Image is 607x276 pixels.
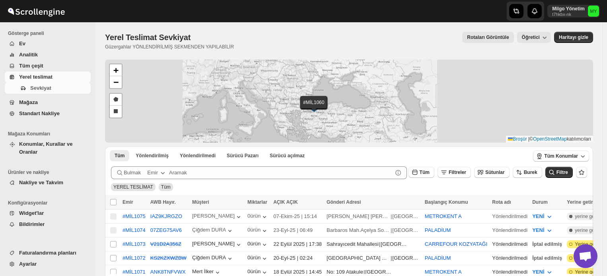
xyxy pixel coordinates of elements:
[150,269,186,275] button: ANK8TNFVWX
[8,170,49,175] font: Ürünler ve nakliye
[30,85,51,91] font: Sevkiyat
[547,5,600,17] button: Kullanıcı menüsü
[513,167,542,178] button: Burek
[123,227,146,233] font: #MİL1074
[19,99,38,105] font: Mağaza
[247,213,268,221] button: 0 ürün
[192,199,209,205] font: Müşteri
[180,153,216,158] font: Yönlendirilmedi
[8,31,44,36] font: Gösterge paneli
[192,227,226,233] font: Çiğdem DURA
[192,213,243,221] button: [PERSON_NAME]
[529,136,533,142] font: ©
[554,32,593,43] button: Harita eylem etiketi
[556,170,568,175] font: Filtre
[19,74,53,80] font: Yerel teslimat
[409,167,434,178] button: Tüm
[150,213,182,219] button: IAZ9KJRGZO
[532,227,544,233] font: YENİ
[247,241,268,249] button: 0 ürün
[5,83,91,94] button: Sevkiyat
[425,269,462,275] button: METROKENT A
[462,32,514,43] button: rotayı görüntüle
[124,170,141,176] font: Bulmak
[19,110,60,116] font: Standart Nakliye
[528,136,529,142] font: |
[123,199,133,205] font: Emir
[392,255,446,261] font: [GEOGRAPHIC_DATA]
[247,199,267,205] font: Miktarlar
[192,241,243,249] button: [PERSON_NAME]
[327,227,486,233] font: Barbaros Mah.Açelya Sokağı Ağaoğlu Moontown Sitesi A1-2 Blok D:8
[365,269,419,275] font: [GEOGRAPHIC_DATA]
[247,255,268,262] button: 0 ürün
[105,44,234,50] font: Güzergahlar YÖNLENDİRİLMİŞ SEKMENDEN YAPILABİLİR
[110,106,122,118] a: Bir dikdörtgen çizin
[381,241,434,247] font: [GEOGRAPHIC_DATA]
[150,255,187,261] button: KS2KZXWZBW
[113,184,153,190] font: YEREL TESLİMAT
[425,255,451,261] button: PALADİUM
[123,255,146,261] button: #MİL1072
[131,150,173,161] button: Yönlendirilmiş
[513,136,527,142] font: Broşür
[391,255,392,261] font: |
[545,167,573,178] button: Filtre
[123,269,146,275] button: #MİL1071
[8,200,47,206] font: Konfigürasyonlar
[574,244,597,268] div: Açık sohbet
[485,170,505,175] font: Sütunlar
[175,150,220,161] button: Yönlendirilmemiş
[110,76,122,88] a: Uzaklaştır
[113,77,119,87] font: −
[150,227,182,233] font: 07ZEG75AV6
[392,213,446,219] font: [GEOGRAPHIC_DATA]
[392,227,446,233] font: [GEOGRAPHIC_DATA]
[192,255,226,261] font: Çiğdem DURA
[425,227,451,233] button: PALADİUM
[438,167,471,178] button: Filtreler
[115,153,125,158] font: Tüm
[192,241,235,247] font: [PERSON_NAME]
[527,224,558,237] button: YENİ
[150,199,176,205] font: AWB Hayır.
[5,49,91,60] button: Analitik
[327,199,361,205] font: Gönderi Adresi
[364,269,365,275] font: |
[123,213,146,219] button: #MİL1075
[5,38,91,49] button: Ev
[552,6,585,12] font: Milgo Yönetim
[5,219,91,230] button: Bildirimler
[247,213,250,219] font: 0
[19,63,43,69] font: Tüm çeşit
[273,269,322,275] font: 18 Eylül 2025 | 14:45
[532,255,562,261] font: İptal edilmiş
[5,259,91,270] button: Ayarlar
[575,214,604,219] font: yerine getirildi
[567,199,600,205] font: Yerine getirme
[391,213,392,219] font: |
[425,213,462,219] font: METROKENT A
[425,241,487,247] button: CARREFOUR KOZYATAĞI
[6,1,66,21] img: Kaydırma Motoru
[5,60,91,71] button: Tüm çeşit
[308,102,320,111] img: İşaretleyici
[273,199,298,205] font: AÇIK AÇIK
[273,227,313,233] font: 23-Eyl-25 | 06:49
[492,255,527,261] font: Yönlendirilmedi
[559,35,588,40] font: Haritayı gizle
[552,12,571,17] font: t7hkbx-nk
[250,227,261,233] font: ürün
[150,241,181,247] button: V21D2A356Z
[492,241,527,247] font: Yönlendirilmedi
[19,250,76,256] font: Faturalandırma planları
[113,65,119,75] font: +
